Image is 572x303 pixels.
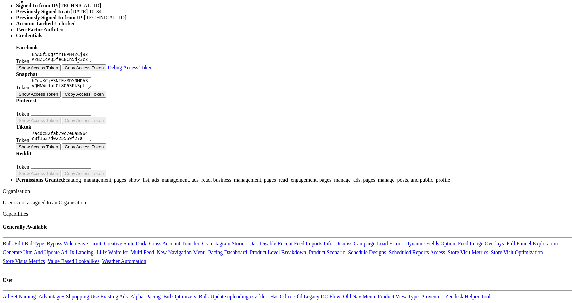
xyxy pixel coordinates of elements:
[405,239,455,245] a: Dynamic Fields Option
[31,76,91,88] textarea: hCgwKCjE3NTEzMDY0MDASvQHNWcJpLOL8O63Pk3ptLfQkGfkeqPio__7-7TNmV0K_FEZ9SyPC7Vse_4gqmCCuGB3JzXQowafe...
[31,49,91,62] textarea: EAAGf5DgztYIBPH4ZCj9ZAZBZCcAQ5feC8Cn5dk3cZCC5tQeVsmZCqrxVtOlczbeFt5B2YYfnJ2nxLPq7iqeOuzimWFoX9H8d...
[149,239,199,245] a: Cross Account Transfer
[343,292,375,298] a: Old Nav Menu
[31,129,91,141] textarea: 7acdc82fab79c7e6a8964c8f1637d0225559f27a
[208,248,247,254] a: Pacing Dashboard
[309,248,345,254] a: Product Scenario
[146,292,161,298] a: Pacing
[294,292,340,298] a: Old Legacy DC Flow
[16,96,36,102] b: Pinterest
[163,292,196,298] a: Bid Optimizers
[102,257,146,263] a: Weather Automation
[108,63,153,69] a: Debug Access Token
[16,89,61,96] button: Show Access Token
[250,248,306,254] a: Product Level Breakdown
[445,292,491,298] a: Zendesk Helper Tool
[16,19,55,25] b: Account Locked:
[16,142,61,149] button: Show Access Token
[104,239,146,245] a: Creative Suite Dark
[130,248,154,254] a: Multi Feed
[3,257,45,263] a: Store Visits Metrics
[16,13,84,19] b: Previously Signed In from IP:
[62,142,106,149] button: Copy Access Token
[249,239,257,245] a: Dar
[491,248,543,254] a: Store Visit Optimization
[270,292,292,298] a: Has Odax
[3,248,67,254] a: Generate Utm And Update Ad
[260,239,333,245] a: Disable Recent Feed Imports Info
[16,116,61,123] button: Show Access Token
[16,7,71,13] b: Previously Signed In at:
[62,89,106,96] button: Copy Access Token
[16,31,42,37] b: Credentials
[3,239,44,245] a: Bulk Edit Bid Type
[62,63,106,70] button: Copy Access Token
[421,292,443,298] a: Proventus
[378,292,419,298] a: Product View Type
[448,248,488,254] a: Store Visit Metrics
[70,248,94,254] a: Ix Landing
[130,292,143,298] a: Alpha
[16,176,66,181] b: Permissions Granted:
[39,292,128,298] a: Advantage+ Shpopping Use Existing Ads
[202,239,246,245] a: Cs Instagram Stories
[16,123,31,128] b: Tiktok
[16,169,61,176] button: Show Access Token
[3,292,36,298] a: Ad Set Naming
[335,239,402,245] a: Dismiss Campaign Load Errors
[389,248,445,254] a: Scheduled Reports Access
[16,149,31,155] b: Reddit
[16,70,37,76] b: Snapchat
[199,292,267,298] a: Bulk Update uploading csv files
[62,169,106,176] button: Copy Access Token
[62,116,106,123] button: Copy Access Token
[348,248,386,254] a: Schedule Designs
[157,248,206,254] a: New Navigation Menu
[47,239,101,245] a: Bypass Video Save Limit
[48,257,100,263] a: Value Based Lookalikes
[16,1,59,7] b: Signed In from IP:
[16,43,38,49] b: Facebook
[96,248,128,254] a: Li Ix Whitelist
[16,25,57,31] b: Two-Factor Auth:
[16,63,61,70] button: Show Access Token
[458,239,504,245] a: Feed Image Overlays
[507,239,558,245] a: Full Funnel Exploration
